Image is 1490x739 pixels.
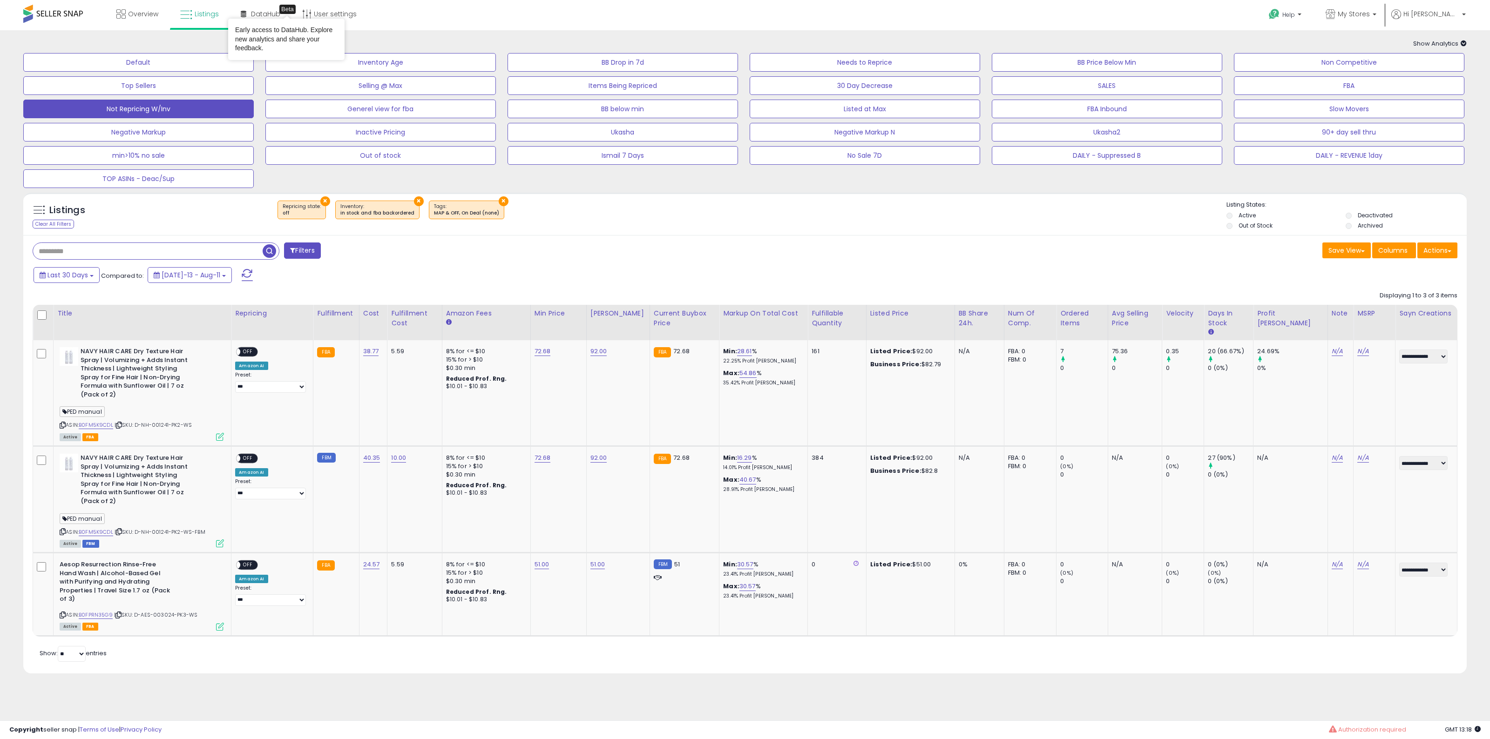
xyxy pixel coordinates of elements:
[265,146,496,165] button: Out of stock
[1403,9,1459,19] span: Hi [PERSON_NAME]
[446,560,523,569] div: 8% for <= $10
[115,528,205,536] span: | SKU: D-NH-001241-PK2-WS-FBM
[1166,577,1204,585] div: 0
[195,9,219,19] span: Listings
[1354,305,1395,340] th: CSV column name: cust_attr_1_MSRP
[1112,309,1158,328] div: Avg Selling Price
[1166,454,1204,462] div: 0
[590,560,605,569] a: 51.00
[235,362,268,370] div: Amazon AI
[870,347,948,356] div: $92.00
[1166,364,1204,372] div: 0
[750,123,980,141] button: Negative Markup N
[23,100,254,118] button: Not Repricing W/Inv
[723,593,800,599] p: 23.41% Profit [PERSON_NAME]
[320,196,330,206] button: ×
[750,100,980,118] button: Listed at Max
[235,478,306,499] div: Preset:
[279,5,296,14] div: Tooltip anchor
[723,475,739,484] b: Max:
[959,347,997,356] div: N/A
[1112,347,1162,356] div: 75.36
[1261,1,1311,30] a: Help
[673,347,690,356] span: 72.68
[1234,100,1464,118] button: Slow Movers
[49,204,85,217] h5: Listings
[340,210,414,216] div: in stock and fba backordered
[870,309,951,318] div: Listed Price
[391,309,438,328] div: Fulfillment Cost
[82,623,98,631] span: FBA
[283,203,321,217] span: Repricing state :
[265,76,496,95] button: Selling @ Max
[1234,53,1464,72] button: Non Competitive
[1332,560,1343,569] a: N/A
[1008,462,1050,470] div: FBM: 0
[82,433,98,441] span: FBA
[1208,470,1253,479] div: 0 (0%)
[723,582,739,591] b: Max:
[60,513,105,524] span: PED manual
[535,453,551,463] a: 72.68
[235,26,338,53] div: Early access to DataHub. Explore new analytics and share your feedback.
[1008,569,1050,577] div: FBM: 0
[1060,309,1104,328] div: Ordered Items
[723,347,737,356] b: Min:
[81,347,194,401] b: NAVY HAIR CARE Dry Texture Hair Spray | Volumizing + Adds Instant Thickness | Lightweight Styling...
[870,347,913,356] b: Listed Price:
[235,372,306,393] div: Preset:
[33,220,74,228] div: Clear All Filters
[60,347,224,440] div: ASIN:
[812,347,859,356] div: 161
[870,454,948,462] div: $92.00
[317,309,355,318] div: Fulfillment
[1257,364,1327,372] div: 0%
[115,421,192,429] span: | SKU: D-NH-001241-PK2-WS
[241,561,256,569] span: OFF
[723,380,800,386] p: 35.42% Profit [PERSON_NAME]
[434,203,499,217] span: Tags :
[870,560,913,569] b: Listed Price:
[391,560,434,569] div: 5.59
[992,100,1222,118] button: FBA Inbound
[391,453,406,463] a: 10.00
[723,582,800,599] div: %
[1358,211,1393,219] label: Deactivated
[1060,577,1108,585] div: 0
[723,476,800,493] div: %
[1008,356,1050,364] div: FBM: 0
[446,462,523,470] div: 15% for > $10
[1226,201,1467,209] p: Listing States:
[434,210,499,216] div: MAP & OFF, On Deal (none)
[446,454,523,462] div: 8% for <= $10
[79,421,113,429] a: B0FM5K9CDL
[1060,364,1108,372] div: 0
[1372,242,1416,258] button: Columns
[723,369,800,386] div: %
[1234,123,1464,141] button: 90+ day sell thru
[723,369,739,377] b: Max:
[1234,76,1464,95] button: FBA
[590,453,607,463] a: 92.00
[1282,11,1295,19] span: Help
[1208,560,1253,569] div: 0 (0%)
[1239,222,1273,229] label: Out of Stock
[1166,347,1204,356] div: 0.35
[870,453,913,462] b: Listed Price:
[508,100,738,118] button: BB below min
[40,649,107,658] span: Show: entries
[1357,347,1368,356] a: N/A
[1332,453,1343,463] a: N/A
[391,347,434,356] div: 5.59
[340,203,414,217] span: Inventory :
[870,360,921,369] b: Business Price:
[1112,364,1162,372] div: 0
[499,196,508,206] button: ×
[1060,454,1108,462] div: 0
[750,53,980,72] button: Needs to Reprice
[1008,309,1053,328] div: Num of Comp.
[363,560,380,569] a: 24.57
[750,76,980,95] button: 30 Day Decrease
[446,309,527,318] div: Amazon Fees
[654,559,672,569] small: FBM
